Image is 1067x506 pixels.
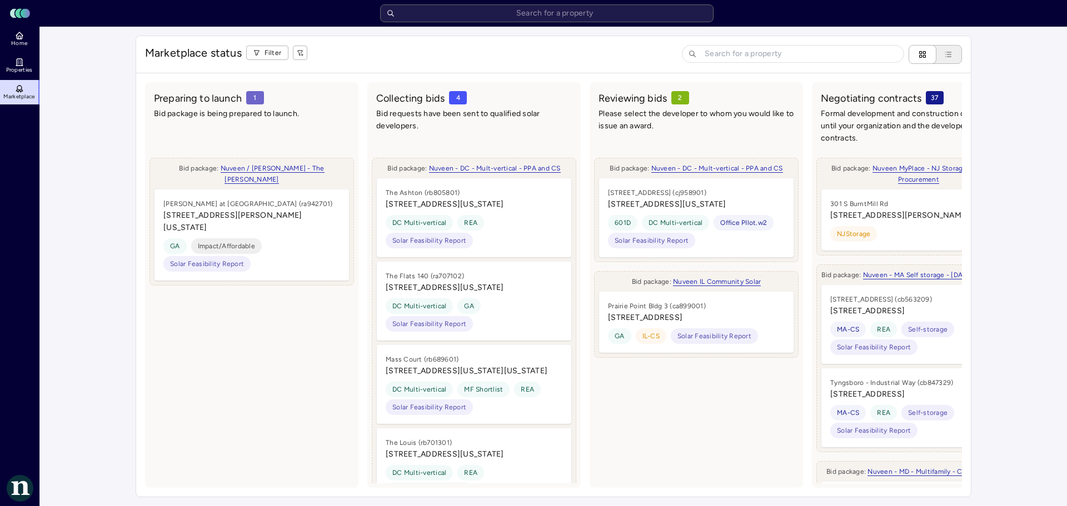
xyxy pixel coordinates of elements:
img: Nuveen [7,475,33,502]
span: Solar Feasibility Report [392,318,466,329]
span: Bid package: [821,466,1016,477]
div: b689601) [428,354,458,365]
span: REA [521,384,534,395]
span: Bid package: [599,276,794,287]
span: 2 [671,91,689,104]
a: The Ashton (rb805801)[STREET_ADDRESS][US_STATE]DC Multi-verticalREASolar Feasibility Report [377,178,571,257]
div: j958901) [679,187,706,198]
a: Nuveen - MD - Multifamily - Community solar [867,468,1011,475]
span: [STREET_ADDRESS] [830,306,905,315]
span: Bid package is being prepared to launch. [154,108,350,120]
div: The Louis (r [386,437,423,448]
span: 601D [615,217,631,228]
button: Table view [925,45,962,64]
span: Solar Feasibility Report [170,258,244,269]
a: Nuveen IL Community Solar [673,278,761,285]
span: Nuveen MyPlace - NJ Storage CS - [DATE] Procurement [872,164,1006,184]
span: Properties [6,67,33,73]
span: Bid package: [154,163,349,185]
span: Nuveen - DC - Mult-vertical - PPA and CS [651,164,783,173]
span: Collecting bids [376,91,445,106]
span: [STREET_ADDRESS][US_STATE] [608,199,726,209]
div: Tyngsboro - Industrial Way (c [830,377,923,388]
div: Prairie Point Bldg 3 (c [608,300,676,312]
span: GA [170,241,180,252]
a: Nuveen - DC - Mult-vertical - PPA and CS [651,164,783,172]
input: Search for a property [380,4,714,22]
span: [STREET_ADDRESS] [608,313,682,322]
span: Formal development and construction can’t begin until your organization and the developer sign co... [821,108,1016,144]
div: The Ashton (r [386,187,429,198]
span: GA [464,300,474,312]
a: Nuveen MyPlace - NJ Storage CS - [DATE] Procurement [872,164,1006,183]
span: [STREET_ADDRESS][US_STATE][US_STATE] [386,366,547,375]
span: Bid package: [377,163,571,174]
span: 1 [246,91,264,104]
span: Bid requests have been sent to qualified solar developers. [376,108,572,132]
span: Marketplace status [145,45,242,61]
span: Marketplace [3,93,34,100]
a: Nuveen / [PERSON_NAME] - The [PERSON_NAME] [221,164,325,183]
span: DC Multi-vertical [392,300,446,312]
a: Tyngsboro - Industrial Way (cb847329)[STREET_ADDRESS]MA-CSREASelf-storageSolar Feasibility Report [821,368,1016,447]
span: Solar Feasibility Report [392,235,466,246]
div: a942701) [303,198,332,209]
a: Mass Court (rb689601)[STREET_ADDRESS][US_STATE][US_STATE]DC Multi-verticalMF ShortlistREASolar Fe... [377,345,571,424]
div: b563209) [901,294,932,305]
span: [STREET_ADDRESS][PERSON_NAME] [830,211,969,220]
div: The Flats 140 (r [386,270,435,282]
span: [STREET_ADDRESS][US_STATE] [386,199,504,209]
span: Solar Feasibility Report [615,235,689,246]
span: MF Shortlist [464,384,503,395]
span: Impact/Affordable [198,241,255,252]
span: [STREET_ADDRESS][US_STATE] [386,449,504,459]
span: Bid package: [821,269,1016,280]
div: Mass Court (r [386,354,428,365]
span: Home [11,40,27,47]
div: b805801) [429,187,460,198]
span: REA [464,467,477,478]
span: Nuveen - MA Self storage - [DATE] procurement [863,271,1016,279]
span: DC Multi-vertical [649,217,702,228]
span: Self-storage [908,407,948,418]
a: The Flats 140 (ra707102)[STREET_ADDRESS][US_STATE]DC Multi-verticalGASolar Feasibility Report [377,262,571,340]
span: IL-CS [642,330,660,342]
div: [STREET_ADDRESS] (c [608,187,679,198]
a: Nuveen - MA Self storage - [DATE] procurement [863,271,1016,279]
span: Solar Feasibility Report [677,330,751,342]
button: Filter [246,46,289,60]
span: Reviewing bids [599,91,667,106]
div: 301 S Burnt [830,198,867,209]
a: [STREET_ADDRESS] (cb563209)[STREET_ADDRESS]MA-CSREASelf-storageSolar Feasibility Report [821,285,1016,364]
span: REA [877,407,890,418]
span: Nuveen - DC - Mult-vertical - PPA and CS [429,164,561,173]
button: Kanban view [909,45,936,64]
a: Nuveen - DC - Mult-vertical - PPA and CS [429,164,561,172]
a: 301 S BurntMill Rd[STREET_ADDRESS][PERSON_NAME]NJStorage [821,189,1016,251]
span: [STREET_ADDRESS][PERSON_NAME][US_STATE] [163,211,302,232]
span: Bid package: [599,163,794,174]
span: MA-CS [837,407,859,418]
a: [PERSON_NAME] at [GEOGRAPHIC_DATA] (ra942701)[STREET_ADDRESS][PERSON_NAME][US_STATE]GAImpact/Affo... [154,189,349,280]
div: b701301) [423,437,452,448]
span: REA [464,217,477,228]
div: [STREET_ADDRESS] (c [830,294,901,305]
span: Self-storage [908,324,948,335]
span: Negotiating contracts [821,91,921,106]
span: DC Multi-vertical [392,467,446,478]
span: GA [615,330,625,342]
span: [STREET_ADDRESS][US_STATE] [386,283,504,292]
span: DC Multi-vertical [392,217,446,228]
span: Filter [265,47,282,58]
span: [STREET_ADDRESS] [830,389,905,399]
input: Search for a property [682,45,904,63]
span: Bid package: [821,163,1016,185]
span: MA-CS [837,324,859,335]
span: Solar Feasibility Report [837,342,911,353]
div: b847329) [923,377,953,388]
a: Prairie Point Bldg 3 (ca899001)[STREET_ADDRESS]GAIL-CSSolar Feasibility Report [599,292,794,353]
span: Office PIlot.w2 [720,217,767,228]
span: Solar Feasibility Report [392,402,466,413]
